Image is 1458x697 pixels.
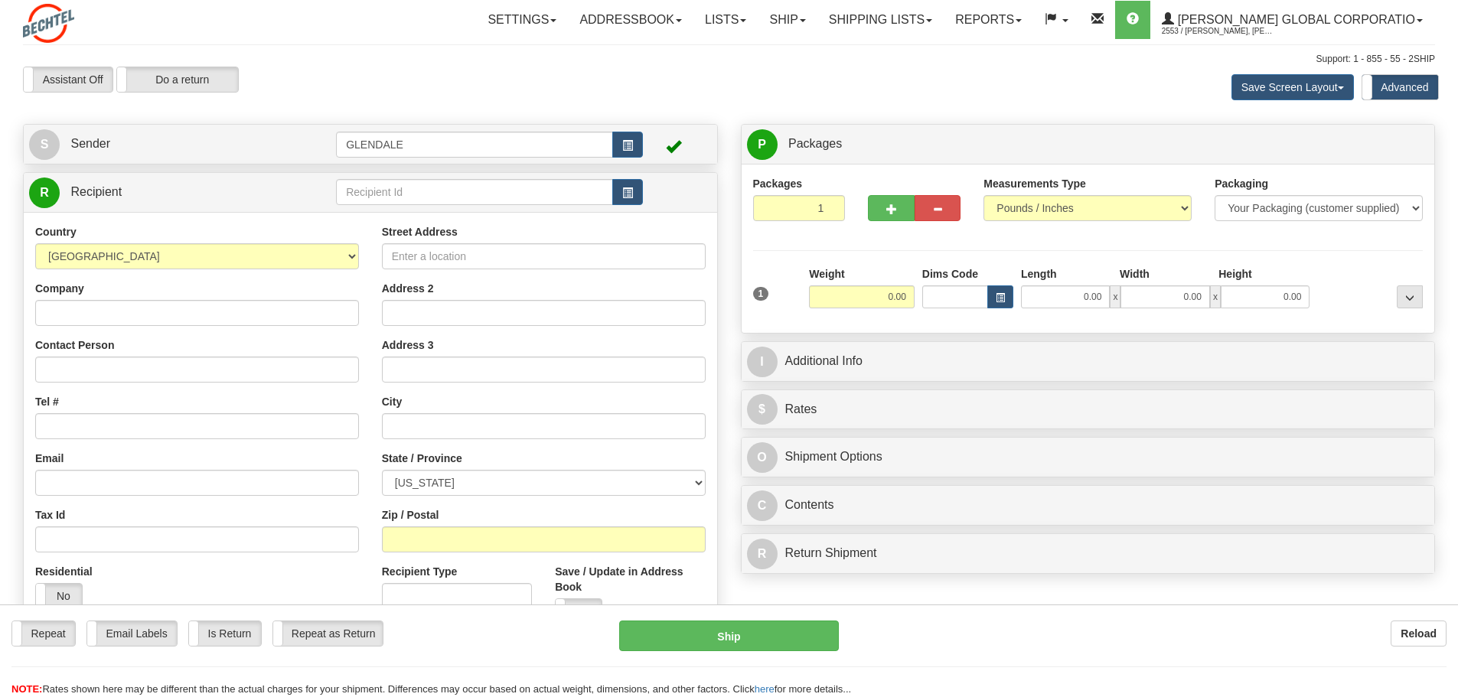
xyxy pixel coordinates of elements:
[382,394,402,409] label: City
[693,1,758,39] a: Lists
[36,584,82,608] label: No
[382,243,706,269] input: Enter a location
[336,132,613,158] input: Sender Id
[382,224,458,239] label: Street Address
[1391,620,1447,647] button: Reload
[1397,285,1423,308] div: ...
[29,129,336,160] a: S Sender
[747,538,1430,569] a: RReturn Shipment
[1021,266,1057,282] label: Length
[747,394,778,425] span: $
[747,129,778,160] span: P
[753,287,769,301] span: 1
[35,337,114,353] label: Contact Person
[1210,285,1221,308] span: x
[273,621,383,646] label: Repeat as Return
[758,1,817,39] a: Ship
[35,224,77,239] label: Country
[382,564,458,579] label: Recipient Type
[35,507,65,523] label: Tax Id
[1110,285,1120,308] span: x
[1150,1,1434,39] a: [PERSON_NAME] Global Corporatio 2553 / [PERSON_NAME], [PERSON_NAME]
[11,683,42,695] span: NOTE:
[23,53,1435,66] div: Support: 1 - 855 - 55 - 2SHIP
[747,347,778,377] span: I
[35,394,59,409] label: Tel #
[29,129,60,160] span: S
[476,1,568,39] a: Settings
[747,441,1430,473] a: OShipment Options
[189,621,261,646] label: Is Return
[29,178,60,208] span: R
[382,451,462,466] label: State / Province
[12,621,75,646] label: Repeat
[1215,176,1268,191] label: Packaging
[117,67,238,92] label: Do a return
[70,137,110,150] span: Sender
[1218,266,1252,282] label: Height
[788,137,842,150] span: Packages
[87,621,177,646] label: Email Labels
[817,1,944,39] a: Shipping lists
[35,564,93,579] label: Residential
[382,507,439,523] label: Zip / Postal
[336,179,613,205] input: Recipient Id
[747,490,1430,521] a: CContents
[1423,270,1456,426] iframe: chat widget
[382,281,434,296] label: Address 2
[809,266,844,282] label: Weight
[747,442,778,473] span: O
[35,281,84,296] label: Company
[24,67,113,92] label: Assistant Off
[35,451,64,466] label: Email
[555,564,705,594] label: Save / Update in Address Book
[619,620,839,651] button: Ship
[382,337,434,353] label: Address 3
[556,599,602,624] label: No
[70,185,122,198] span: Recipient
[755,683,775,695] a: here
[747,129,1430,160] a: P Packages
[1401,627,1437,640] b: Reload
[747,394,1430,425] a: $Rates
[23,4,74,43] img: logo2553.jpg
[983,176,1086,191] label: Measurements Type
[1362,75,1438,99] label: Advanced
[753,176,803,191] label: Packages
[922,266,978,282] label: Dims Code
[1162,24,1277,39] span: 2553 / [PERSON_NAME], [PERSON_NAME]
[568,1,693,39] a: Addressbook
[1120,266,1150,282] label: Width
[1174,13,1415,26] span: [PERSON_NAME] Global Corporatio
[1231,74,1354,100] button: Save Screen Layout
[747,539,778,569] span: R
[747,346,1430,377] a: IAdditional Info
[747,490,778,521] span: C
[29,177,302,208] a: R Recipient
[944,1,1033,39] a: Reports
